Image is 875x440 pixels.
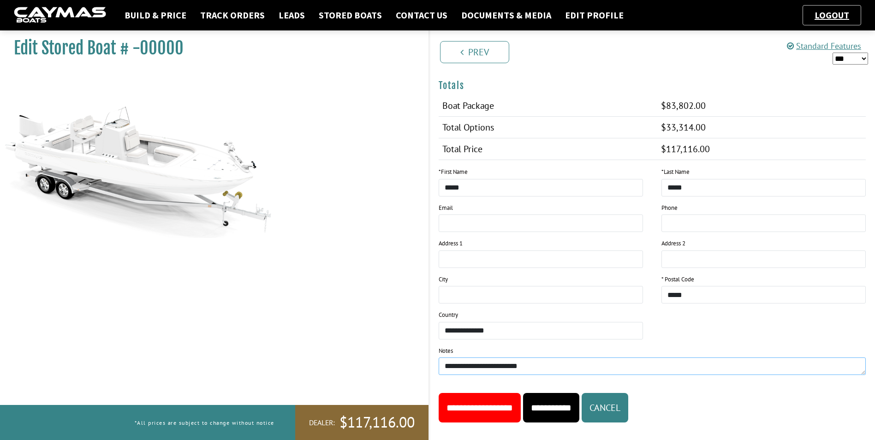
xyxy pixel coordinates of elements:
label: Notes [439,346,453,356]
button: Cancel [582,393,628,422]
span: $33,314.00 [661,121,706,133]
label: Address 1 [439,239,463,248]
a: Leads [274,9,310,21]
td: Total Price [439,138,657,160]
label: City [439,275,448,284]
p: *All prices are subject to change without notice [135,415,274,430]
a: Stored Boats [314,9,387,21]
img: caymas-dealer-connect-2ed40d3bc7270c1d8d7ffb4b79bf05adc795679939227970def78ec6f6c03838.gif [14,7,106,24]
h4: Totals [439,80,866,91]
label: Email [439,203,453,213]
span: $117,116.00 [661,143,710,155]
label: First Name [439,167,468,177]
a: Standard Features [787,41,861,51]
span: $83,802.00 [661,100,706,112]
h1: Edit Stored Boat # -00000 [14,38,405,59]
a: Prev [440,41,509,63]
a: Dealer:$117,116.00 [295,405,429,440]
a: Edit Profile [560,9,628,21]
a: Track Orders [196,9,269,21]
a: Documents & Media [457,9,556,21]
td: Boat Package [439,95,657,117]
td: Total Options [439,117,657,138]
label: * Postal Code [661,275,694,284]
a: Build & Price [120,9,191,21]
span: Dealer: [309,418,335,428]
label: Country [439,310,458,320]
label: Last Name [661,167,690,177]
a: Contact Us [391,9,452,21]
label: Phone [661,203,678,213]
label: Address 2 [661,239,685,248]
a: Logout [810,9,854,21]
span: $117,116.00 [339,413,415,432]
